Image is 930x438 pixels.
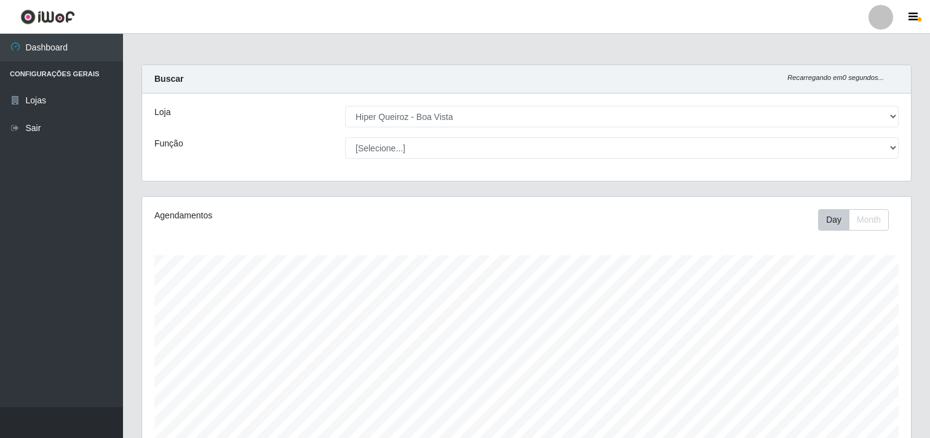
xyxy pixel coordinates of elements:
div: Agendamentos [154,209,454,222]
button: Day [818,209,849,231]
label: Loja [154,106,170,119]
img: CoreUI Logo [20,9,75,25]
button: Month [849,209,889,231]
i: Recarregando em 0 segundos... [787,74,884,81]
label: Função [154,137,183,150]
div: Toolbar with button groups [818,209,899,231]
div: First group [818,209,889,231]
strong: Buscar [154,74,183,84]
